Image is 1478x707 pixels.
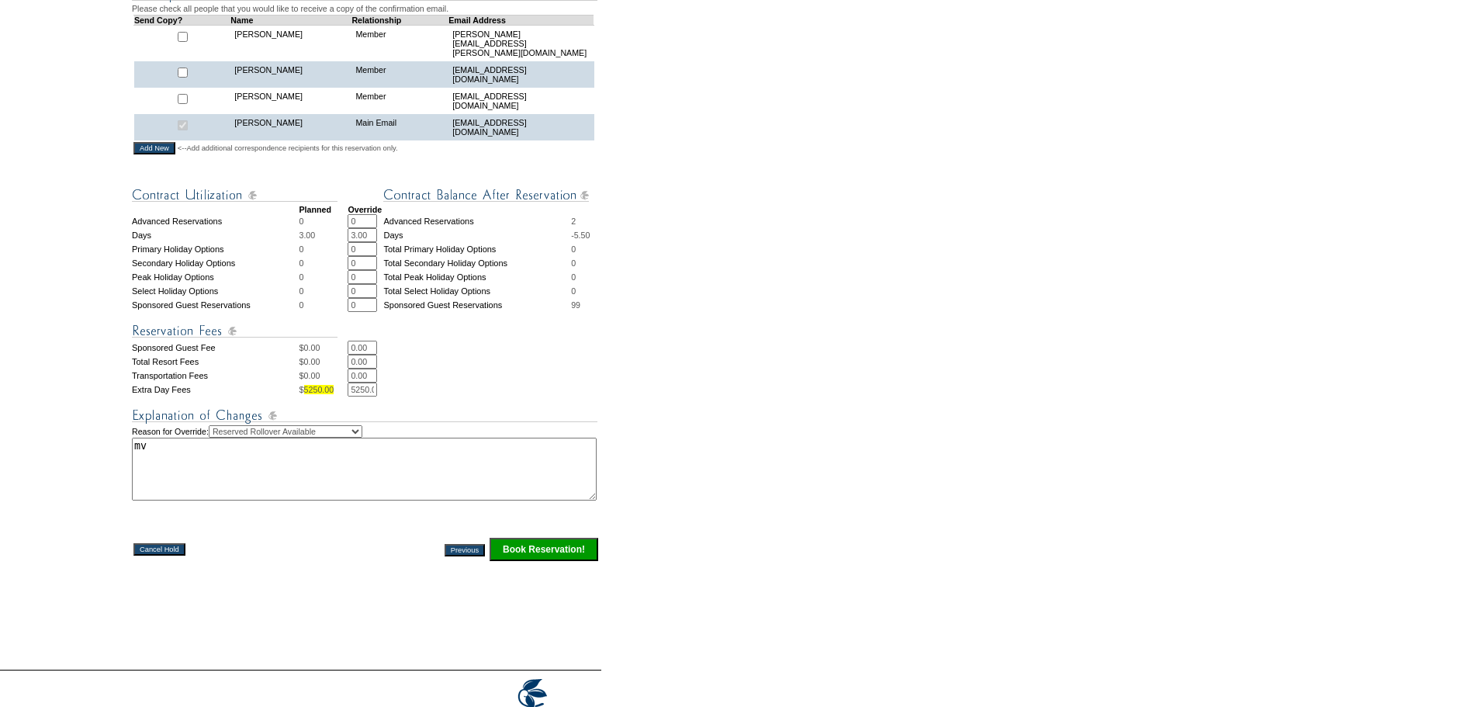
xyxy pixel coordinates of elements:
[448,25,594,61] td: [PERSON_NAME][EMAIL_ADDRESS][PERSON_NAME][DOMAIN_NAME]
[383,270,571,284] td: Total Peak Holiday Options
[571,230,590,240] span: -5.50
[448,114,594,140] td: [EMAIL_ADDRESS][DOMAIN_NAME]
[132,406,597,425] img: Explanation of Changes
[304,343,320,352] span: 0.00
[133,543,185,556] input: Cancel Hold
[132,185,337,205] img: Contract Utilization
[132,4,448,13] span: Please check all people that you would like to receive a copy of the confirmation email.
[383,284,571,298] td: Total Select Holiday Options
[230,88,351,114] td: [PERSON_NAME]
[132,369,299,383] td: Transportation Fees
[348,205,382,214] strong: Override
[133,142,175,154] input: Add New
[299,341,348,355] td: $
[383,298,571,312] td: Sponsored Guest Reservations
[304,385,334,394] span: 5250.00
[571,244,576,254] span: 0
[351,88,448,114] td: Member
[299,272,303,282] span: 0
[299,286,303,296] span: 0
[132,270,299,284] td: Peak Holiday Options
[351,114,448,140] td: Main Email
[230,15,351,25] td: Name
[448,15,594,25] td: Email Address
[132,298,299,312] td: Sponsored Guest Reservations
[299,383,348,397] td: $
[132,256,299,270] td: Secondary Holiday Options
[132,383,299,397] td: Extra Day Fees
[299,355,348,369] td: $
[351,61,448,88] td: Member
[571,217,576,226] span: 2
[351,15,448,25] td: Relationship
[448,88,594,114] td: [EMAIL_ADDRESS][DOMAIN_NAME]
[304,357,320,366] span: 0.00
[299,300,303,310] span: 0
[132,214,299,228] td: Advanced Reservations
[571,286,576,296] span: 0
[132,228,299,242] td: Days
[299,258,303,268] span: 0
[132,341,299,355] td: Sponsored Guest Fee
[132,242,299,256] td: Primary Holiday Options
[134,15,231,25] td: Send Copy?
[351,25,448,61] td: Member
[299,369,348,383] td: $
[383,242,571,256] td: Total Primary Holiday Options
[230,114,351,140] td: [PERSON_NAME]
[304,371,320,380] span: 0.00
[132,425,600,501] td: Reason for Override:
[230,25,351,61] td: [PERSON_NAME]
[445,544,485,556] input: Previous
[132,321,337,341] img: Reservation Fees
[571,300,580,310] span: 99
[178,144,398,153] span: <--Add additional correspondence recipients for this reservation only.
[383,214,571,228] td: Advanced Reservations
[448,61,594,88] td: [EMAIL_ADDRESS][DOMAIN_NAME]
[299,230,315,240] span: 3.00
[299,205,331,214] strong: Planned
[132,355,299,369] td: Total Resort Fees
[490,538,598,561] input: Click this button to finalize your reservation.
[230,61,351,88] td: [PERSON_NAME]
[132,284,299,298] td: Select Holiday Options
[383,228,571,242] td: Days
[571,258,576,268] span: 0
[383,256,571,270] td: Total Secondary Holiday Options
[299,217,303,226] span: 0
[383,185,589,205] img: Contract Balance After Reservation
[299,244,303,254] span: 0
[571,272,576,282] span: 0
